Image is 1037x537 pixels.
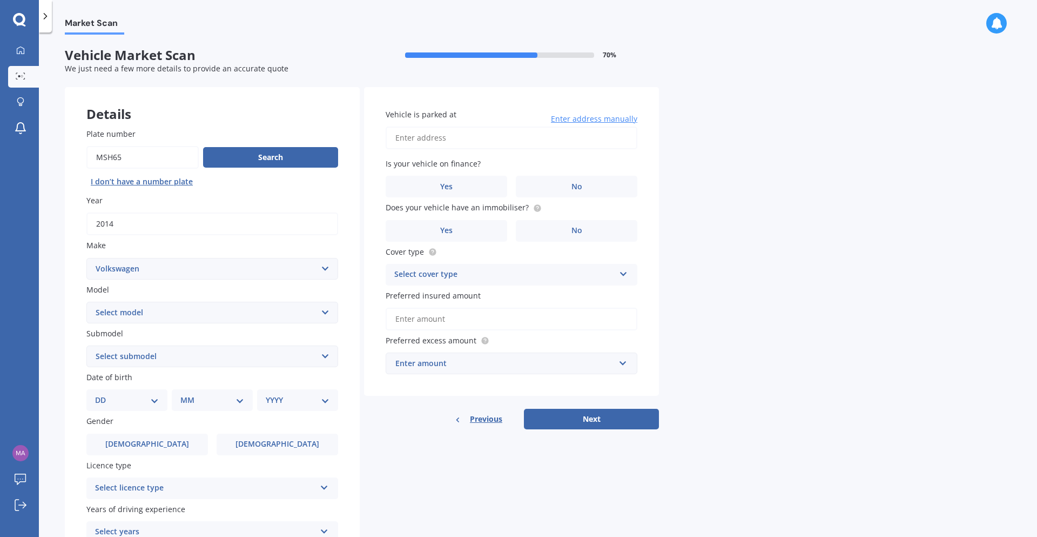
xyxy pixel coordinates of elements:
span: [DEMOGRAPHIC_DATA] [235,440,319,449]
input: Enter address [386,127,637,149]
span: Is your vehicle on finance? [386,158,481,169]
div: Details [65,87,360,120]
button: Next [524,409,659,429]
span: Yes [440,226,453,235]
div: Select licence type [95,482,315,495]
span: Submodel [86,328,123,339]
span: Preferred excess amount [386,335,476,346]
span: Vehicle Market Scan [65,48,362,63]
span: [DEMOGRAPHIC_DATA] [105,440,189,449]
button: I don’t have a number plate [86,173,197,190]
span: Plate number [86,129,136,139]
span: Preferred insured amount [386,290,481,301]
span: Model [86,284,109,295]
span: Previous [470,411,502,427]
div: Select cover type [394,268,615,281]
span: Cover type [386,247,424,257]
span: 70 % [603,51,616,59]
span: Years of driving experience [86,504,185,514]
span: Market Scan [65,18,124,32]
span: Vehicle is parked at [386,109,456,120]
span: We just need a few more details to provide an accurate quote [65,63,288,74]
span: No [571,182,582,191]
button: Search [203,147,338,168]
input: Enter amount [386,308,637,330]
input: YYYY [86,213,338,235]
span: Gender [86,416,113,427]
span: Yes [440,182,453,191]
span: Make [86,241,106,251]
span: No [571,226,582,235]
div: Enter amount [395,357,615,369]
span: Enter address manually [551,114,637,124]
img: c6212566d3422778772166fd58e62594 [12,445,29,461]
span: Does your vehicle have an immobiliser? [386,203,529,213]
span: Year [86,195,103,205]
input: Enter plate number [86,146,199,169]
span: Date of birth [86,372,132,382]
span: Licence type [86,460,131,470]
